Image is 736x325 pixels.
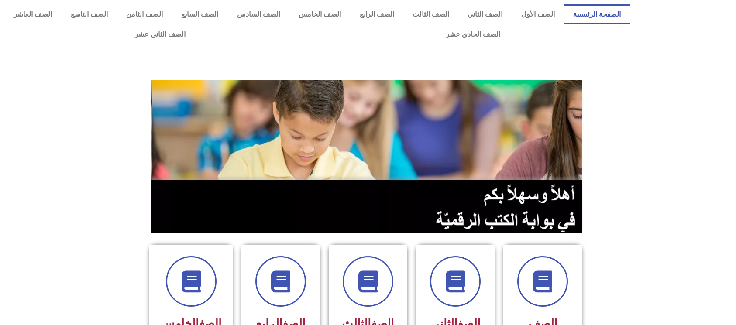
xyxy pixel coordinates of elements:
[564,4,630,24] a: الصفحة الرئيسية
[4,24,316,44] a: الصف الثاني عشر
[4,4,61,24] a: الصف العاشر
[403,4,458,24] a: الصف الثالث
[117,4,172,24] a: الصف الثامن
[458,4,512,24] a: الصف الثاني
[289,4,350,24] a: الصف الخامس
[512,4,564,24] a: الصف الأول
[316,24,630,44] a: الصف الحادي عشر
[228,4,289,24] a: الصف السادس
[350,4,403,24] a: الصف الرابع
[61,4,117,24] a: الصف التاسع
[172,4,227,24] a: الصف السابع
